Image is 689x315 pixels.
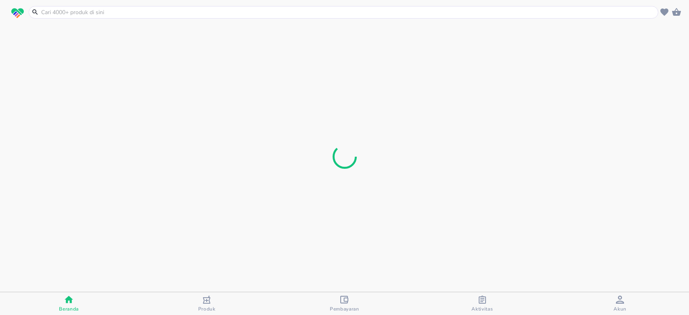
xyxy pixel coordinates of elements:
[40,8,656,17] input: Cari 4000+ produk di sini
[551,292,689,315] button: Akun
[413,292,551,315] button: Aktivitas
[59,306,79,312] span: Beranda
[198,306,216,312] span: Produk
[11,8,24,19] img: logo_swiperx_s.bd005f3b.svg
[138,292,275,315] button: Produk
[614,306,626,312] span: Akun
[276,292,413,315] button: Pembayaran
[471,306,493,312] span: Aktivitas
[330,306,359,312] span: Pembayaran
